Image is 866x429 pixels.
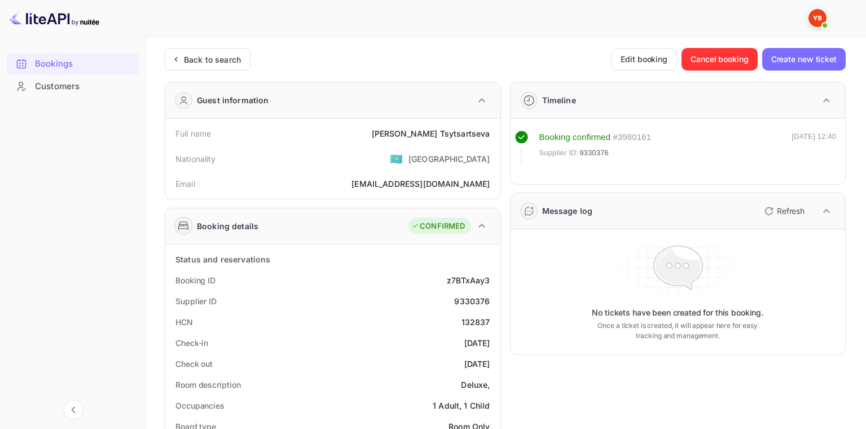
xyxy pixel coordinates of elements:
p: Once a ticket is created, it will appear here for easy tracking and management. [588,321,767,341]
div: Bookings [7,53,139,75]
div: Timeline [542,94,576,106]
div: Nationality [175,153,216,165]
div: Deluxe, [461,379,490,391]
div: Message log [542,205,593,217]
div: CONFIRMED [411,221,465,232]
a: Bookings [7,53,139,74]
div: # 3980161 [613,131,651,144]
div: Room description [175,379,240,391]
div: [DATE] [464,337,490,349]
div: 132837 [461,316,490,328]
div: 1 Adult, 1 Child [433,400,490,412]
div: [EMAIL_ADDRESS][DOMAIN_NAME] [351,178,490,190]
div: Customers [35,80,134,93]
span: 9330376 [579,147,609,159]
img: LiteAPI logo [9,9,99,27]
div: Booking ID [175,274,216,286]
button: Create new ticket [762,48,846,71]
button: Refresh [758,202,809,220]
button: Edit booking [611,48,677,71]
p: No tickets have been created for this booking. [592,307,763,318]
button: Collapse navigation [63,400,83,420]
div: Supplier ID [175,295,217,307]
div: [DATE] 12:40 [792,131,836,164]
div: Full name [175,128,211,139]
a: Customers [7,76,139,97]
div: [PERSON_NAME] Tsytsartseva [372,128,490,139]
div: 9330376 [454,295,490,307]
div: Bookings [35,58,134,71]
div: Guest information [197,94,269,106]
div: HCN [175,316,193,328]
img: Yandex Support [808,9,827,27]
button: Cancel booking [682,48,758,71]
div: Occupancies [175,400,225,412]
div: Status and reservations [175,253,270,265]
div: [GEOGRAPHIC_DATA] [408,153,490,165]
div: Email [175,178,195,190]
div: Check out [175,358,213,370]
div: Booking confirmed [539,131,611,144]
span: United States [390,148,403,169]
div: z7BTxAay3 [447,274,490,286]
div: Booking details [197,220,258,232]
div: Back to search [184,54,241,65]
p: Refresh [777,205,805,217]
div: Check-in [175,337,208,349]
div: [DATE] [464,358,490,370]
div: Customers [7,76,139,98]
span: Supplier ID: [539,147,579,159]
